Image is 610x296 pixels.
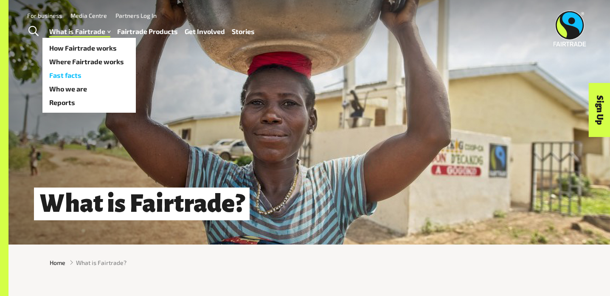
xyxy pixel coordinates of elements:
a: Stories [232,26,255,38]
a: For business [27,12,62,19]
a: Home [50,258,65,267]
a: Where Fairtrade works [42,55,136,68]
a: How Fairtrade works [42,41,136,55]
img: Fairtrade Australia New Zealand logo [554,11,586,46]
a: Toggle Search [23,21,44,42]
a: Who we are [42,82,136,96]
a: Reports [42,96,136,109]
a: Fast facts [42,68,136,82]
span: What is Fairtrade? [76,258,126,267]
a: Get Involved [185,26,225,38]
h1: What is Fairtrade? [34,188,250,220]
a: What is Fairtrade [49,26,110,38]
a: Media Centre [70,12,107,19]
a: Partners Log In [115,12,157,19]
a: Fairtrade Products [117,26,178,38]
